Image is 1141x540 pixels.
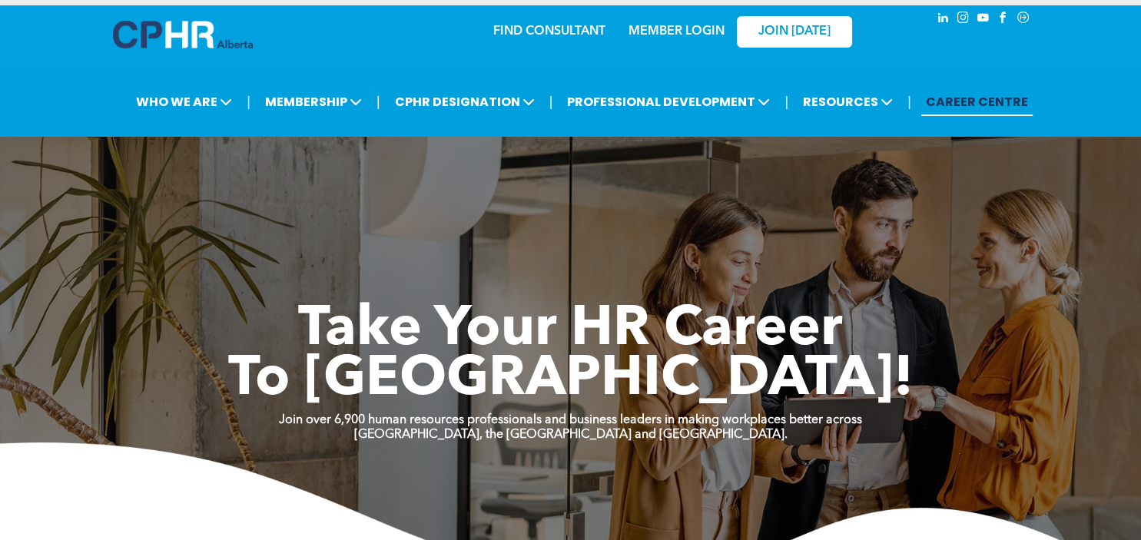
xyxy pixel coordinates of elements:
[376,86,380,118] li: |
[921,88,1033,116] a: CAREER CENTRE
[784,86,788,118] li: |
[562,88,774,116] span: PROFESSIONAL DEVELOPMENT
[737,16,852,48] a: JOIN [DATE]
[629,25,725,38] a: MEMBER LOGIN
[935,9,952,30] a: linkedin
[1015,9,1032,30] a: Social network
[298,303,843,358] span: Take Your HR Career
[907,86,911,118] li: |
[113,21,253,48] img: A blue and white logo for cp alberta
[758,25,831,39] span: JOIN [DATE]
[228,353,914,408] span: To [GEOGRAPHIC_DATA]!
[131,88,237,116] span: WHO WE ARE
[247,86,250,118] li: |
[390,88,539,116] span: CPHR DESIGNATION
[798,88,897,116] span: RESOURCES
[975,9,992,30] a: youtube
[493,25,605,38] a: FIND CONSULTANT
[279,414,862,426] strong: Join over 6,900 human resources professionals and business leaders in making workplaces better ac...
[260,88,367,116] span: MEMBERSHIP
[995,9,1012,30] a: facebook
[354,429,788,441] strong: [GEOGRAPHIC_DATA], the [GEOGRAPHIC_DATA] and [GEOGRAPHIC_DATA].
[955,9,972,30] a: instagram
[549,86,553,118] li: |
